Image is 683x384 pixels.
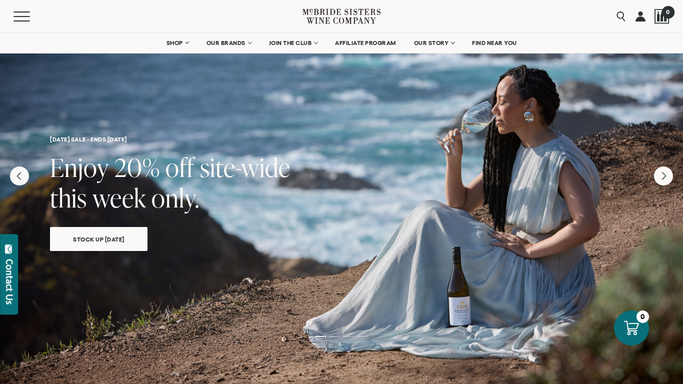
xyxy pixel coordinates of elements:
[114,150,160,184] span: 20%
[200,33,257,53] a: OUR BRANDS
[661,5,674,18] span: 0
[343,336,354,337] li: Page dot 3
[50,136,633,142] h6: [DATE] SALE - ENDS [DATE]
[50,180,87,215] span: this
[269,39,312,46] span: JOIN THE CLUB
[654,166,673,185] button: Next
[472,39,517,46] span: FIND NEAR YOU
[315,336,326,337] li: Page dot 1
[4,259,14,304] div: Contact Us
[200,150,290,184] span: site-wide
[50,150,109,184] span: Enjoy
[166,39,183,46] span: SHOP
[10,166,29,185] button: Previous
[465,33,523,53] a: FIND NEAR YOU
[636,310,649,323] div: 0
[329,336,340,337] li: Page dot 2
[335,39,396,46] span: AFFILIATE PROGRAM
[407,33,461,53] a: OUR STORY
[151,180,199,215] span: only.
[328,33,402,53] a: AFFILIATE PROGRAM
[414,39,449,46] span: OUR STORY
[92,180,146,215] span: week
[55,233,142,245] span: Stock Up [DATE]
[165,150,194,184] span: off
[206,39,245,46] span: OUR BRANDS
[357,336,368,337] li: Page dot 4
[50,227,147,251] a: Stock Up [DATE]
[262,33,324,53] a: JOIN THE CLUB
[160,33,195,53] a: SHOP
[13,11,49,21] button: Mobile Menu Trigger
